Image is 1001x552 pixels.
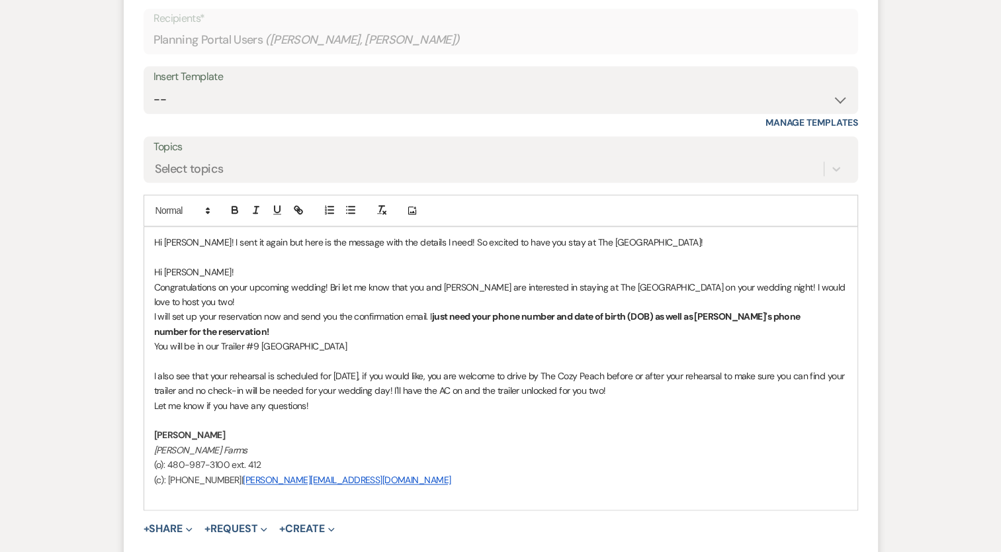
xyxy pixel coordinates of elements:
[154,310,803,337] strong: just need your phone number and date of birth (DOB) as well as [PERSON_NAME]'s phone number for t...
[243,474,451,486] a: [PERSON_NAME][EMAIL_ADDRESS][DOMAIN_NAME]
[765,116,858,128] a: Manage Templates
[153,10,848,27] p: Recipients*
[154,265,848,279] p: Hi [PERSON_NAME]!
[154,444,247,456] em: [PERSON_NAME] Farms
[154,474,243,486] span: (c): [PHONE_NUMBER]|
[155,160,224,178] div: Select topics
[153,27,848,53] div: Planning Portal Users
[144,524,193,534] button: Share
[154,369,848,398] p: I also see that your rehearsal is scheduled for [DATE], if you would like, you are welcome to dri...
[204,524,267,534] button: Request
[153,138,848,157] label: Topics
[144,524,150,534] span: +
[154,339,848,353] p: You will be in our Trailer #9 [GEOGRAPHIC_DATA]
[204,524,210,534] span: +
[154,429,226,441] strong: [PERSON_NAME]
[154,309,848,339] p: I will set up your reservation now and send you the confirmation email. I
[153,68,848,87] div: Insert Template
[154,280,848,310] p: Congratulations on your upcoming wedding! Bri let me know that you and [PERSON_NAME] are interest...
[154,235,848,250] p: Hi [PERSON_NAME]! I sent it again but here is the message with the details I need! So excited to ...
[265,31,460,49] span: ( [PERSON_NAME], [PERSON_NAME] )
[279,524,334,534] button: Create
[154,398,848,413] p: Let me know if you have any questions!
[279,524,285,534] span: +
[154,459,261,471] span: (o): 480-987-3100 ext. 412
